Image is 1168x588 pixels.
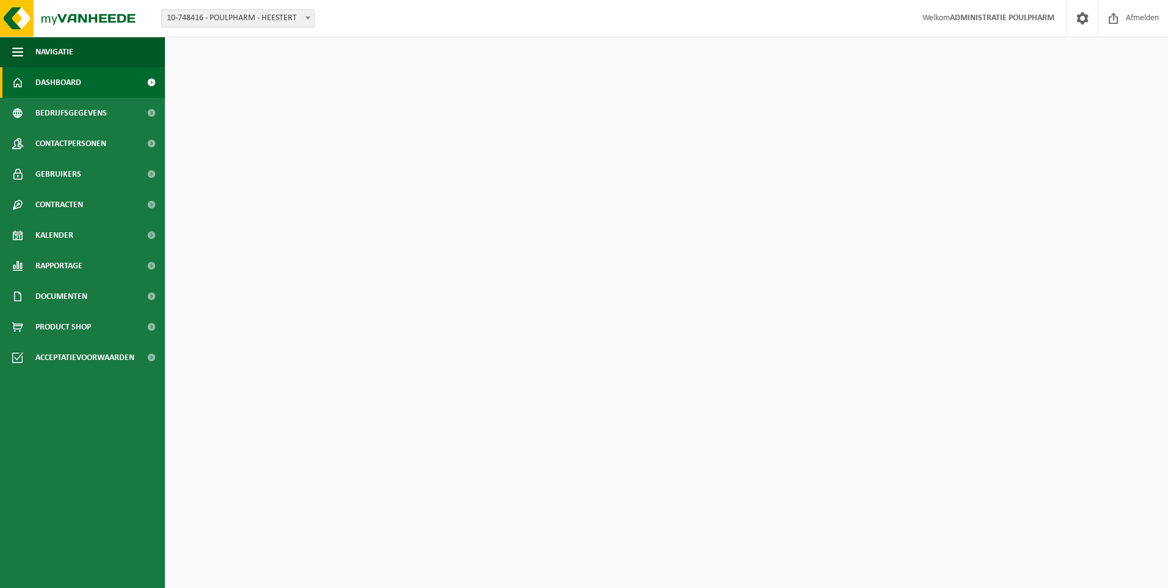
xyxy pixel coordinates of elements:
[35,98,107,128] span: Bedrijfsgegevens
[35,281,87,312] span: Documenten
[35,67,81,98] span: Dashboard
[35,159,81,189] span: Gebruikers
[161,9,315,28] span: 10-748416 - POULPHARM - HEESTERT
[35,251,82,281] span: Rapportage
[35,220,73,251] span: Kalender
[35,342,134,373] span: Acceptatievoorwaarden
[35,312,91,342] span: Product Shop
[35,37,73,67] span: Navigatie
[35,128,106,159] span: Contactpersonen
[162,10,314,27] span: 10-748416 - POULPHARM - HEESTERT
[950,13,1054,23] strong: ADMINISTRATIE POULPHARM
[35,189,83,220] span: Contracten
